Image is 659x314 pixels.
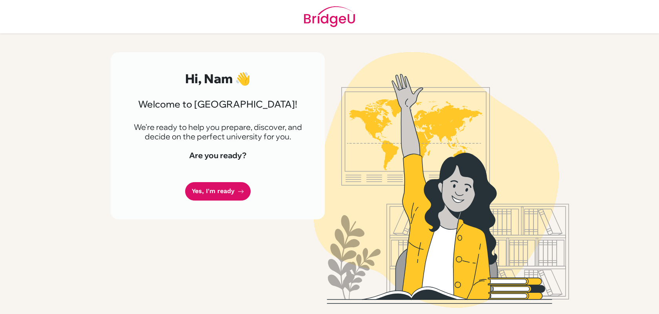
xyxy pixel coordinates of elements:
[129,71,306,86] h2: Hi, Nam 👋
[129,122,306,141] p: We're ready to help you prepare, discover, and decide on the perfect university for you.
[185,182,251,201] a: Yes, I'm ready
[129,99,306,110] h3: Welcome to [GEOGRAPHIC_DATA]!
[129,151,306,160] h4: Are you ready?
